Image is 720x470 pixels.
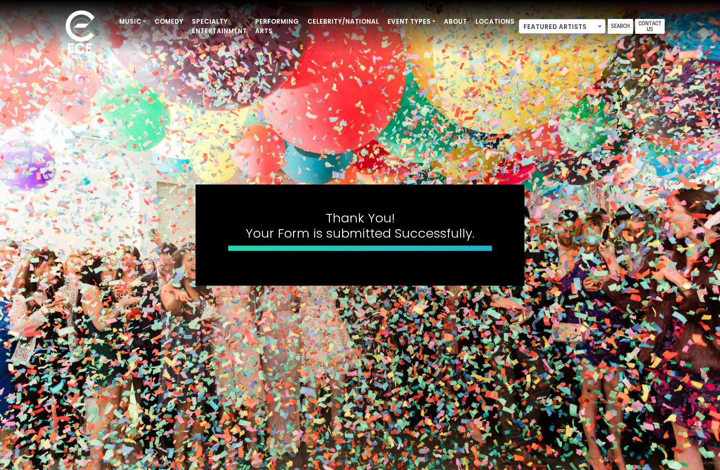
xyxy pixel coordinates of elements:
[188,13,251,40] a: Specialty Entertainment
[54,7,106,58] img: ece_new_logo_whitev2-1.png
[519,19,606,34] span: Featured Artists
[440,13,471,31] a: About
[519,19,605,34] span: Featured Artists
[115,13,150,31] a: Music
[471,13,519,31] a: Locations
[383,13,440,31] a: Event Types
[608,19,633,34] a: Search
[150,13,188,31] a: Comedy
[228,211,492,241] h4: Thank You! Your Form is submitted Successfully.
[303,13,383,31] a: Celebrity/National
[635,19,665,34] a: Contact Us
[251,13,303,40] a: Performing Arts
